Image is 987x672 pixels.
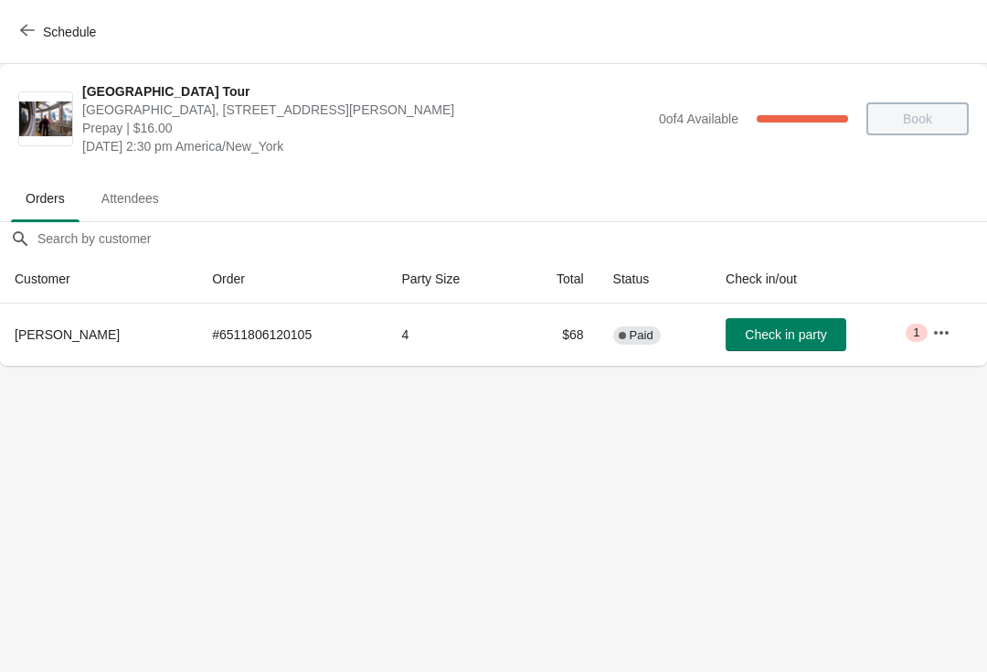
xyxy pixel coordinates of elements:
th: Check in/out [711,255,918,304]
span: Attendees [87,182,174,215]
span: Schedule [43,25,96,39]
th: Status [599,255,711,304]
td: $68 [515,304,598,366]
span: 1 [913,325,919,340]
img: City Hall Tower Tour [19,101,72,137]
td: 4 [387,304,515,366]
th: Total [515,255,598,304]
span: Orders [11,182,80,215]
span: [PERSON_NAME] [15,327,120,342]
span: Prepay | $16.00 [82,119,650,137]
span: [GEOGRAPHIC_DATA], [STREET_ADDRESS][PERSON_NAME] [82,101,650,119]
span: [GEOGRAPHIC_DATA] Tour [82,82,650,101]
td: # 6511806120105 [197,304,387,366]
th: Party Size [387,255,515,304]
span: 0 of 4 Available [659,112,738,126]
button: Schedule [9,16,111,48]
th: Order [197,255,387,304]
span: Paid [630,328,653,343]
input: Search by customer [37,222,987,255]
button: Check in party [726,318,846,351]
span: [DATE] 2:30 pm America/New_York [82,137,650,155]
span: Check in party [745,327,826,342]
